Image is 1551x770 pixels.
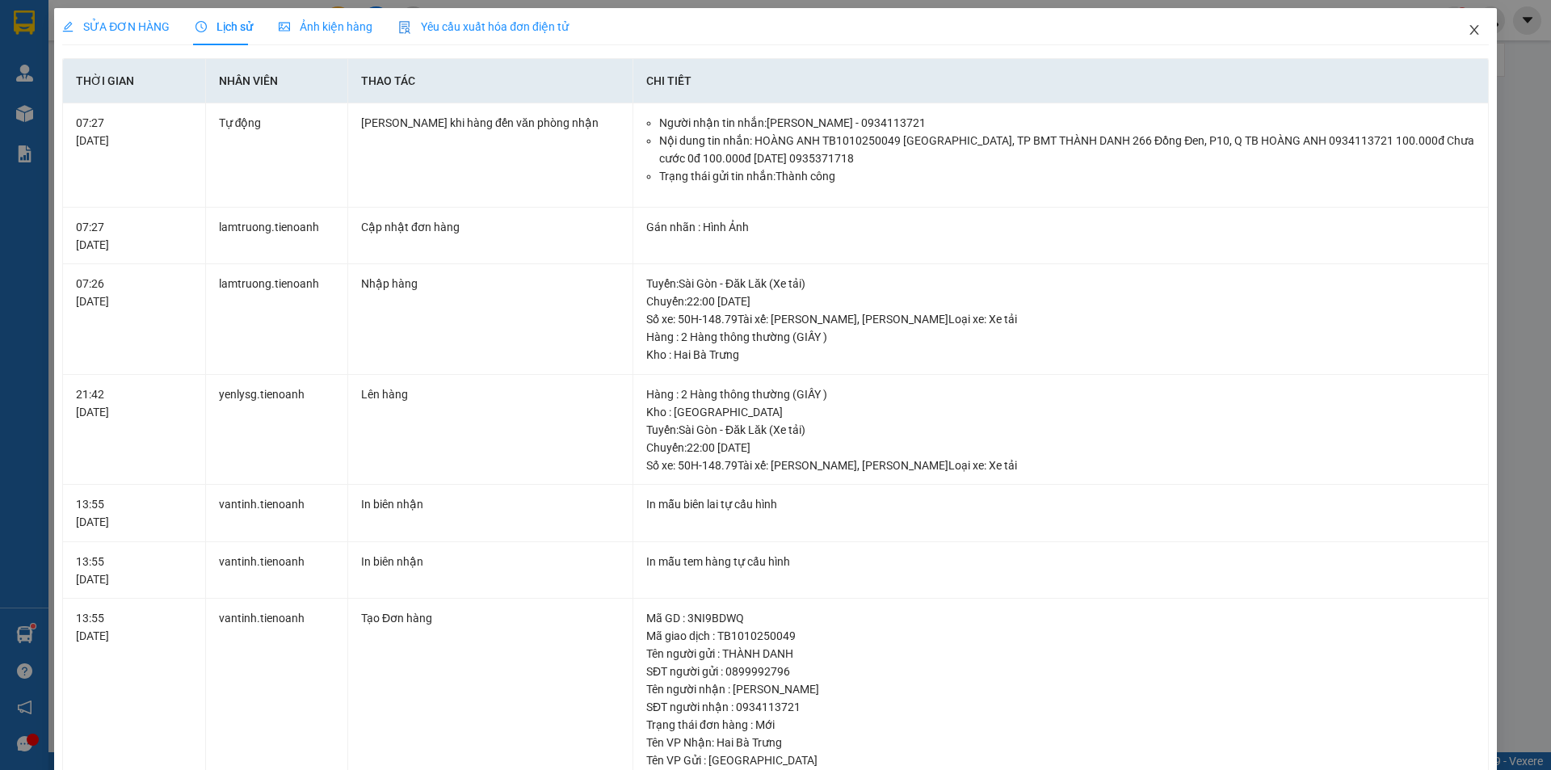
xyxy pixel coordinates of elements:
[76,385,191,421] div: 21:42 [DATE]
[646,751,1475,769] div: Tên VP Gửi : [GEOGRAPHIC_DATA]
[76,495,191,531] div: 13:55 [DATE]
[659,114,1475,132] li: Người nhận tin nhắn: [PERSON_NAME] - 0934113721
[279,21,290,32] span: picture
[206,542,348,600] td: vantinh.tienoanh
[361,609,620,627] div: Tạo Đơn hàng
[646,275,1475,328] div: Tuyến : Sài Gòn - Đăk Lăk (Xe tải) Chuyến: 22:00 [DATE] Số xe: 50H-148.79 Tài xế: [PERSON_NAME], ...
[63,59,205,103] th: Thời gian
[646,553,1475,570] div: In mẫu tem hàng tự cấu hình
[646,698,1475,716] div: SĐT người nhận : 0934113721
[646,495,1475,513] div: In mẫu biên lai tự cấu hình
[206,208,348,265] td: lamtruong.tienoanh
[646,627,1475,645] div: Mã giao dịch : TB1010250049
[76,553,191,588] div: 13:55 [DATE]
[646,218,1475,236] div: Gán nhãn : Hình Ảnh
[361,218,620,236] div: Cập nhật đơn hàng
[195,21,207,32] span: clock-circle
[1468,23,1481,36] span: close
[361,495,620,513] div: In biên nhận
[646,346,1475,364] div: Kho : Hai Bà Trưng
[1452,8,1497,53] button: Close
[646,403,1475,421] div: Kho : [GEOGRAPHIC_DATA]
[62,20,170,33] span: SỬA ĐƠN HÀNG
[62,21,74,32] span: edit
[76,114,191,149] div: 07:27 [DATE]
[195,20,253,33] span: Lịch sử
[76,218,191,254] div: 07:27 [DATE]
[206,485,348,542] td: vantinh.tienoanh
[646,663,1475,680] div: SĐT người gửi : 0899992796
[279,20,372,33] span: Ảnh kiện hàng
[206,59,348,103] th: Nhân viên
[76,609,191,645] div: 13:55 [DATE]
[659,132,1475,167] li: Nội dung tin nhắn: HOÀNG ANH TB1010250049 [GEOGRAPHIC_DATA], TP BMT THÀNH DANH 266 Đồng Đen, P10,...
[398,21,411,34] img: icon
[646,680,1475,698] div: Tên người nhận : [PERSON_NAME]
[361,385,620,403] div: Lên hàng
[646,609,1475,627] div: Mã GD : 3NI9BDWQ
[348,59,633,103] th: Thao tác
[361,114,620,132] div: [PERSON_NAME] khi hàng đến văn phòng nhận
[206,375,348,486] td: yenlysg.tienoanh
[646,734,1475,751] div: Tên VP Nhận: Hai Bà Trưng
[76,275,191,310] div: 07:26 [DATE]
[646,385,1475,403] div: Hàng : 2 Hàng thông thường (GIẤY )
[206,264,348,375] td: lamtruong.tienoanh
[646,421,1475,474] div: Tuyến : Sài Gòn - Đăk Lăk (Xe tải) Chuyến: 22:00 [DATE] Số xe: 50H-148.79 Tài xế: [PERSON_NAME], ...
[398,20,569,33] span: Yêu cầu xuất hóa đơn điện tử
[361,275,620,292] div: Nhập hàng
[646,716,1475,734] div: Trạng thái đơn hàng : Mới
[206,103,348,208] td: Tự động
[646,328,1475,346] div: Hàng : 2 Hàng thông thường (GIẤY )
[659,167,1475,185] li: Trạng thái gửi tin nhắn: Thành công
[361,553,620,570] div: In biên nhận
[646,645,1475,663] div: Tên người gửi : THÀNH DANH
[633,59,1489,103] th: Chi tiết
